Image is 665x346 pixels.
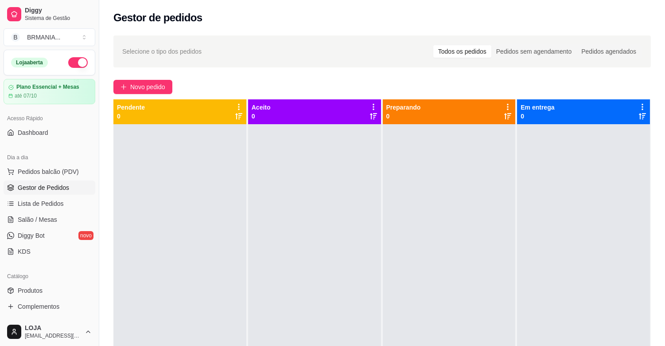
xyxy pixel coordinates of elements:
span: Complementos [18,302,59,311]
p: Em entrega [521,103,554,112]
article: Plano Essencial + Mesas [16,84,79,90]
div: Todos os pedidos [433,45,491,58]
a: Dashboard [4,126,95,140]
article: até 07/10 [15,92,37,99]
p: 0 [117,112,145,121]
div: Pedidos agendados [576,45,641,58]
button: LOJA[EMAIL_ADDRESS][DOMAIN_NAME] [4,321,95,342]
p: Pendente [117,103,145,112]
div: Dia a dia [4,150,95,165]
div: BRMANIA ... [27,33,60,42]
p: Aceito [252,103,271,112]
span: Lista de Pedidos [18,199,64,208]
span: LOJA [25,324,81,332]
span: Diggy Bot [18,231,45,240]
span: Salão / Mesas [18,215,57,224]
div: Loja aberta [11,58,48,67]
a: Salão / Mesas [4,212,95,227]
a: Lista de Pedidos [4,197,95,211]
a: KDS [4,244,95,259]
a: Complementos [4,299,95,314]
div: Pedidos sem agendamento [491,45,576,58]
a: Produtos [4,283,95,298]
span: Selecione o tipo dos pedidos [122,47,202,56]
span: Produtos [18,286,43,295]
div: Acesso Rápido [4,111,95,126]
a: Plano Essencial + Mesasaté 07/10 [4,79,95,104]
span: KDS [18,247,31,256]
span: Novo pedido [130,82,165,92]
p: Preparando [386,103,421,112]
span: Dashboard [18,128,48,137]
a: Diggy Botnovo [4,228,95,243]
span: Diggy [25,7,92,15]
span: plus [121,84,127,90]
span: Pedidos balcão (PDV) [18,167,79,176]
button: Pedidos balcão (PDV) [4,165,95,179]
h2: Gestor de pedidos [113,11,202,25]
div: Catálogo [4,269,95,283]
span: [EMAIL_ADDRESS][DOMAIN_NAME] [25,332,81,339]
span: Sistema de Gestão [25,15,92,22]
button: Select a team [4,28,95,46]
span: Gestor de Pedidos [18,183,69,192]
a: Gestor de Pedidos [4,181,95,195]
a: DiggySistema de Gestão [4,4,95,25]
p: 0 [386,112,421,121]
button: Novo pedido [113,80,172,94]
span: B [11,33,20,42]
p: 0 [521,112,554,121]
p: 0 [252,112,271,121]
button: Alterar Status [68,57,88,68]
